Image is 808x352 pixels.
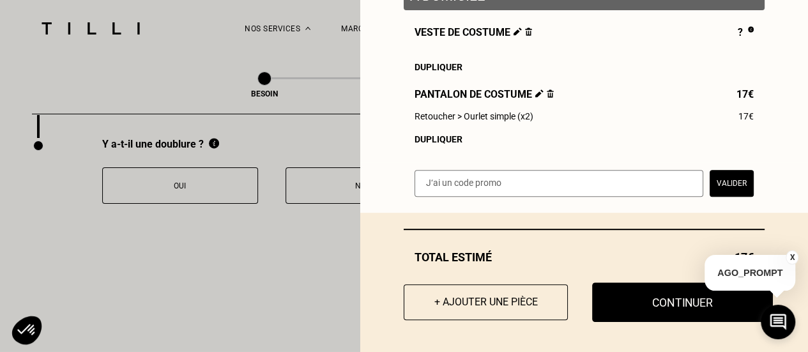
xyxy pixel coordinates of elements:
[415,26,532,40] span: Veste de costume
[415,134,754,144] div: Dupliquer
[415,170,703,197] input: J‘ai un code promo
[535,89,544,98] img: Éditer
[705,255,795,291] p: AGO_PROMPT
[738,111,754,121] span: 17€
[592,282,773,322] button: Continuer
[736,88,754,100] span: 17€
[404,250,765,264] div: Total estimé
[415,88,554,100] span: Pantalon de costume
[404,284,568,320] button: + Ajouter une pièce
[748,26,754,33] img: Pourquoi le prix est indéfini ?
[547,89,554,98] img: Supprimer
[525,27,532,36] img: Supprimer
[415,111,533,121] span: Retoucher > Ourlet simple (x2)
[786,250,798,264] button: X
[415,62,754,72] div: Dupliquer
[514,27,522,36] img: Éditer
[710,170,754,197] button: Valider
[738,26,754,40] div: ?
